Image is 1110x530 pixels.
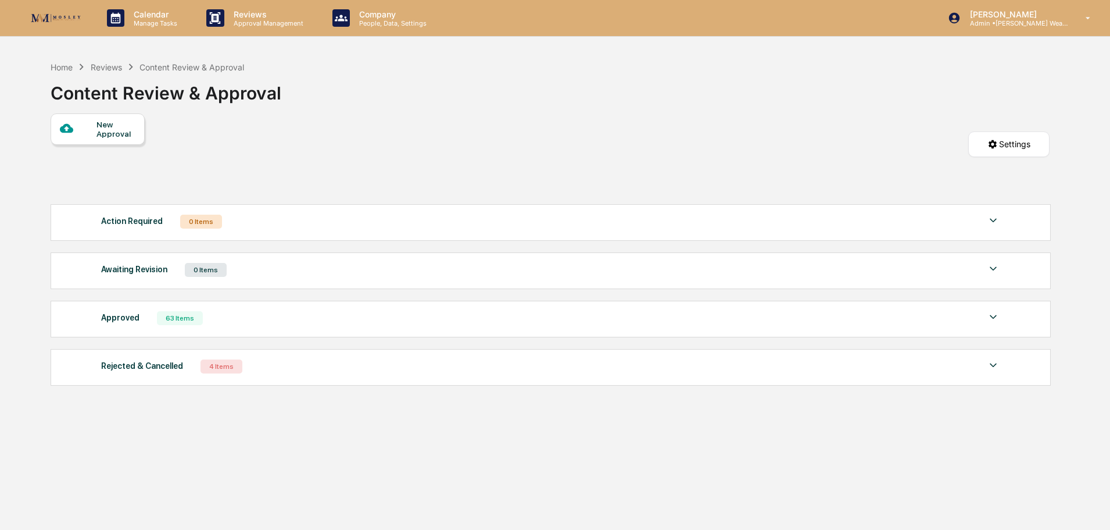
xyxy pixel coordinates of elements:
[180,215,222,229] div: 0 Items
[961,19,1069,27] p: Admin • [PERSON_NAME] Wealth
[96,120,135,138] div: New Approval
[350,9,432,19] p: Company
[124,19,183,27] p: Manage Tasks
[986,262,1000,276] img: caret
[350,19,432,27] p: People, Data, Settings
[968,131,1050,157] button: Settings
[101,358,183,374] div: Rejected & Cancelled
[91,62,122,72] div: Reviews
[185,263,227,277] div: 0 Items
[986,358,1000,372] img: caret
[157,311,203,325] div: 63 Items
[101,310,139,325] div: Approved
[986,214,1000,227] img: caret
[51,62,73,72] div: Home
[101,262,167,277] div: Awaiting Revision
[51,73,281,104] div: Content Review & Approval
[139,62,244,72] div: Content Review & Approval
[200,360,242,374] div: 4 Items
[224,19,309,27] p: Approval Management
[224,9,309,19] p: Reviews
[986,310,1000,324] img: caret
[124,9,183,19] p: Calendar
[1073,492,1104,523] iframe: Open customer support
[961,9,1069,19] p: [PERSON_NAME]
[101,214,163,229] div: Action Required
[28,10,84,26] img: logo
